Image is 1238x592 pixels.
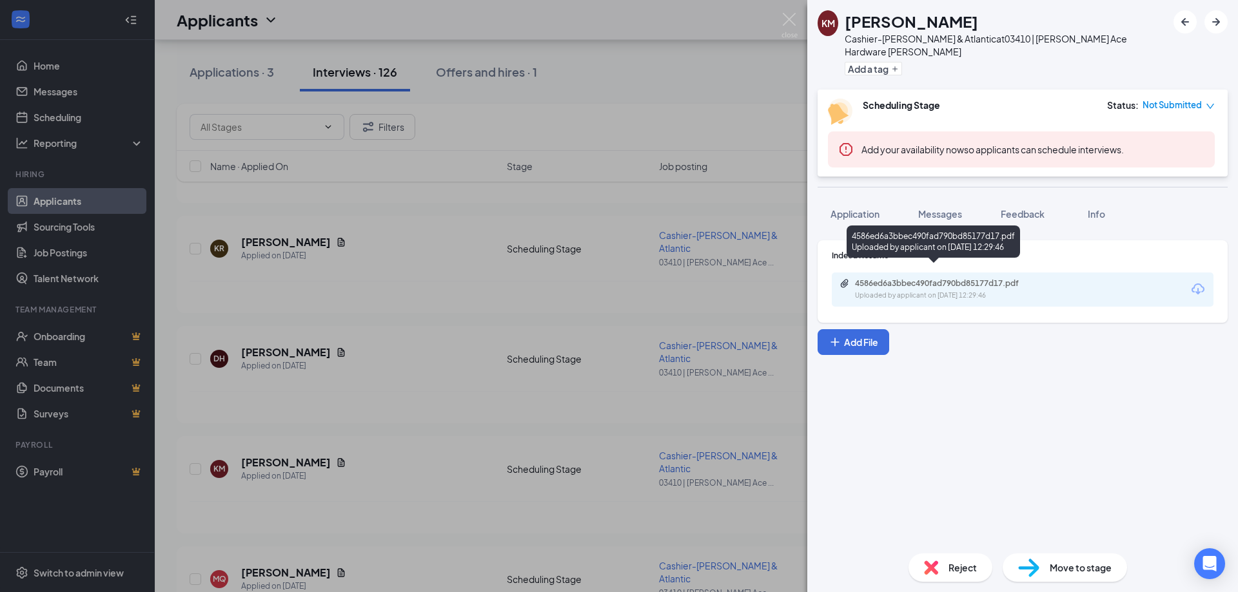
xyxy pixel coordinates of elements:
[1208,14,1224,30] svg: ArrowRight
[840,278,1048,301] a: Paperclip4586ed6a3bbec490fad790bd85177d17.pdfUploaded by applicant on [DATE] 12:29:46
[1050,560,1112,575] span: Move to stage
[821,17,835,30] div: KM
[1206,102,1215,111] span: down
[845,32,1167,58] div: Cashier-[PERSON_NAME] & Atlantic at 03410 | [PERSON_NAME] Ace Hardware [PERSON_NAME]
[1177,14,1193,30] svg: ArrowLeftNew
[840,278,850,289] svg: Paperclip
[861,143,964,156] button: Add your availability now
[1174,10,1197,33] button: ArrowLeftNew
[891,65,899,73] svg: Plus
[845,62,902,75] button: PlusAdd a tag
[838,142,854,157] svg: Error
[1001,208,1045,220] span: Feedback
[845,10,978,32] h1: [PERSON_NAME]
[847,225,1020,258] div: 4586ed6a3bbec490fad790bd85177d17.pdf Uploaded by applicant on [DATE] 12:29:46
[1143,99,1202,111] span: Not Submitted
[861,144,1124,155] span: so applicants can schedule interviews.
[829,336,841,349] svg: Plus
[1194,548,1225,579] div: Open Intercom Messenger
[918,208,962,220] span: Messages
[818,329,889,355] button: Add FilePlus
[1107,99,1139,111] div: Status :
[832,250,1213,261] div: Indeed Resume
[855,278,1036,289] div: 4586ed6a3bbec490fad790bd85177d17.pdf
[863,99,940,111] b: Scheduling Stage
[948,560,977,575] span: Reject
[1204,10,1228,33] button: ArrowRight
[855,291,1048,301] div: Uploaded by applicant on [DATE] 12:29:46
[830,208,879,220] span: Application
[1190,282,1206,297] svg: Download
[1088,208,1105,220] span: Info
